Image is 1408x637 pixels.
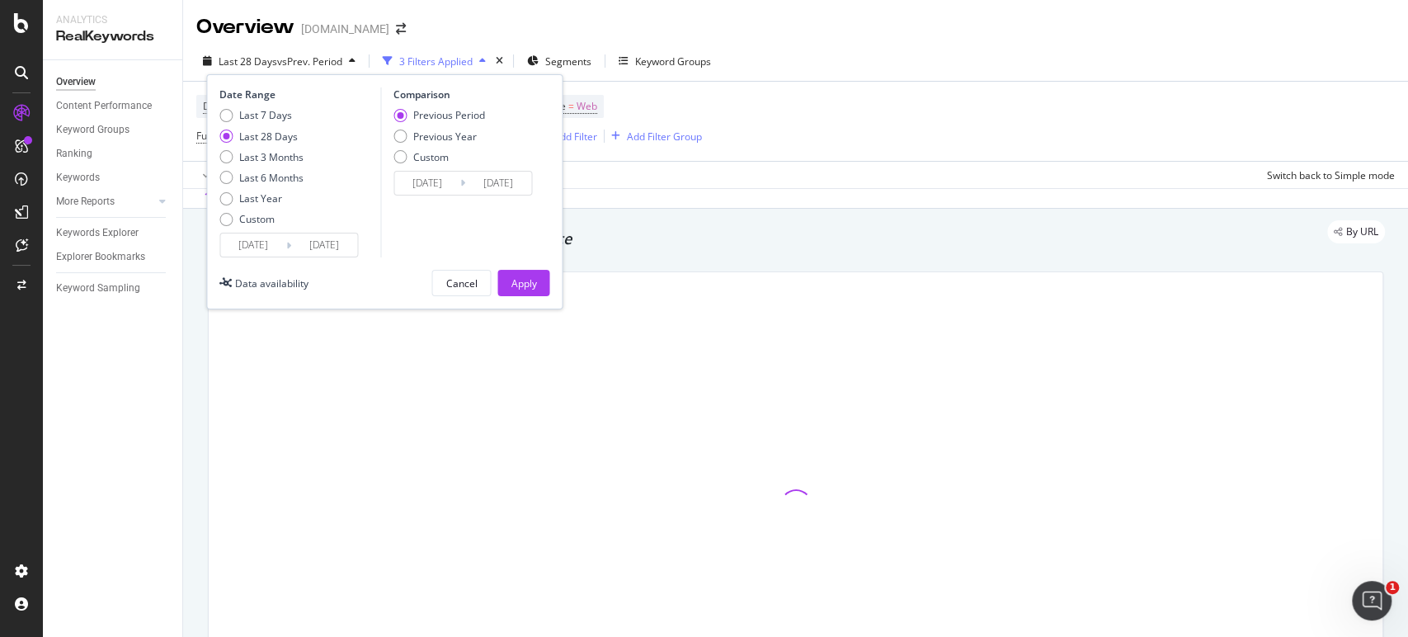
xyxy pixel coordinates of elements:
[196,13,294,41] div: Overview
[605,126,702,146] button: Add Filter Group
[568,99,574,113] span: =
[56,27,169,46] div: RealKeywords
[239,212,275,226] div: Custom
[239,150,304,164] div: Last 3 Months
[393,108,485,122] div: Previous Period
[511,276,536,290] div: Apply
[56,145,171,163] a: Ranking
[219,108,304,122] div: Last 7 Days
[56,248,145,266] div: Explorer Bookmarks
[612,48,718,74] button: Keyword Groups
[1346,227,1378,237] span: By URL
[531,126,597,146] button: Add Filter
[56,280,140,297] div: Keyword Sampling
[413,108,485,122] div: Previous Period
[393,130,485,144] div: Previous Year
[56,13,169,27] div: Analytics
[393,87,537,101] div: Comparison
[239,191,282,205] div: Last Year
[520,48,598,74] button: Segments
[219,171,304,185] div: Last 6 Months
[56,224,139,242] div: Keywords Explorer
[56,145,92,163] div: Ranking
[56,224,171,242] a: Keywords Explorer
[492,53,506,69] div: times
[239,171,304,185] div: Last 6 Months
[577,95,597,118] span: Web
[239,108,292,122] div: Last 7 Days
[553,130,597,144] div: Add Filter
[393,150,485,164] div: Custom
[413,130,477,144] div: Previous Year
[219,130,304,144] div: Last 28 Days
[56,169,171,186] a: Keywords
[56,73,96,91] div: Overview
[497,270,549,296] button: Apply
[277,54,342,68] span: vs Prev. Period
[301,21,389,37] div: [DOMAIN_NAME]
[239,130,298,144] div: Last 28 Days
[219,87,376,101] div: Date Range
[56,169,100,186] div: Keywords
[219,212,304,226] div: Custom
[1327,220,1385,243] div: legacy label
[56,97,152,115] div: Content Performance
[56,73,171,91] a: Overview
[545,54,591,68] span: Segments
[431,270,491,296] button: Cancel
[196,162,244,188] button: Apply
[235,276,308,290] div: Data availability
[1352,581,1392,620] iframe: Intercom live chat
[1260,162,1395,188] button: Switch back to Simple mode
[203,99,234,113] span: Device
[56,248,171,266] a: Explorer Bookmarks
[376,48,492,74] button: 3 Filters Applied
[399,54,473,68] div: 3 Filters Applied
[413,150,449,164] div: Custom
[627,130,702,144] div: Add Filter Group
[1267,168,1395,182] div: Switch back to Simple mode
[56,97,171,115] a: Content Performance
[56,280,171,297] a: Keyword Sampling
[220,234,286,257] input: Start Date
[219,191,304,205] div: Last Year
[1386,581,1399,594] span: 1
[445,276,477,290] div: Cancel
[56,121,129,139] div: Keyword Groups
[291,234,357,257] input: End Date
[196,48,362,74] button: Last 28 DaysvsPrev. Period
[635,54,711,68] div: Keyword Groups
[56,193,154,210] a: More Reports
[196,129,233,143] span: Full URL
[394,172,460,195] input: Start Date
[219,54,277,68] span: Last 28 Days
[56,121,171,139] a: Keyword Groups
[56,193,115,210] div: More Reports
[396,23,406,35] div: arrow-right-arrow-left
[219,150,304,164] div: Last 3 Months
[465,172,531,195] input: End Date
